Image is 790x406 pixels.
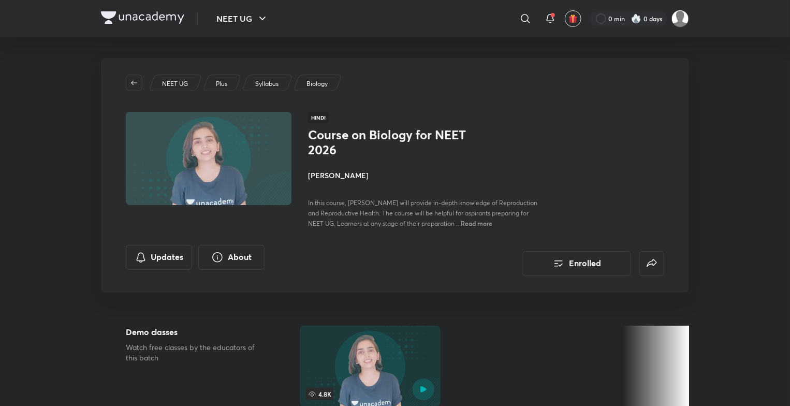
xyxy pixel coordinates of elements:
[461,219,492,227] span: Read more
[126,342,267,363] p: Watch free classes by the educators of this batch
[162,79,188,89] p: NEET UG
[308,127,477,157] h1: Course on Biology for NEET 2026
[639,251,664,276] button: false
[305,79,330,89] a: Biology
[124,111,293,206] img: Thumbnail
[101,11,184,26] a: Company Logo
[568,14,578,23] img: avatar
[631,13,641,24] img: streak
[308,170,540,181] h4: [PERSON_NAME]
[126,326,267,338] h5: Demo classes
[160,79,190,89] a: NEET UG
[308,199,537,227] span: In this course, [PERSON_NAME] will provide in-depth knowledge of Reproduction and Reproductive He...
[308,112,329,123] span: Hindi
[198,245,265,270] button: About
[101,11,184,24] img: Company Logo
[671,10,689,27] img: Harshu
[216,79,227,89] p: Plus
[210,8,275,29] button: NEET UG
[255,79,279,89] p: Syllabus
[522,251,631,276] button: Enrolled
[254,79,281,89] a: Syllabus
[126,245,192,270] button: Updates
[565,10,581,27] button: avatar
[214,79,229,89] a: Plus
[306,79,328,89] p: Biology
[306,388,333,400] span: 4.8K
